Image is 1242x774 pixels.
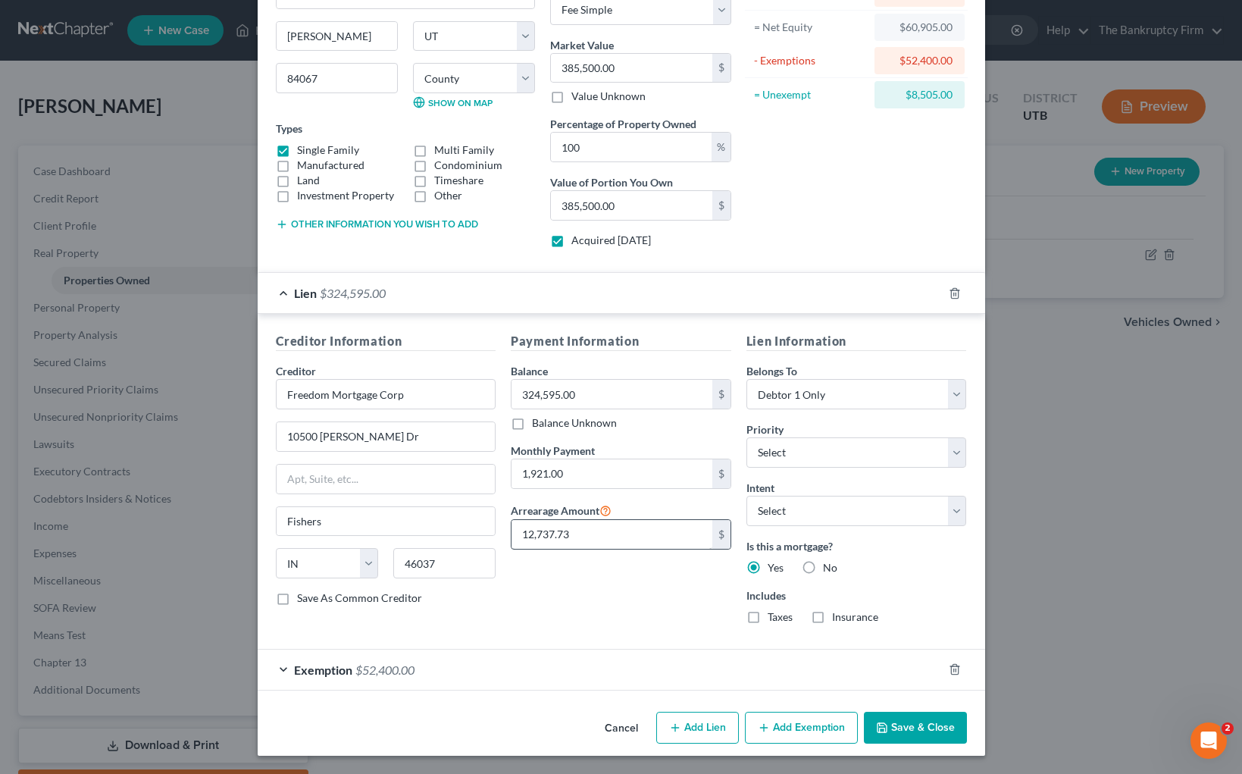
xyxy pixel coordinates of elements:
label: Acquired [DATE] [571,233,651,248]
label: Yes [768,560,784,575]
h5: Payment Information [511,332,731,351]
label: Taxes [768,609,793,625]
input: Enter zip... [393,548,496,578]
input: Search creditor by name... [276,379,496,409]
input: Enter address... [277,422,496,451]
a: Show on Map [413,96,493,108]
div: $52,400.00 [887,53,953,68]
button: Other information you wish to add [276,218,478,230]
div: = Net Equity [754,20,868,35]
label: Types [276,121,302,136]
div: $ [712,380,730,409]
input: Enter city... [277,507,496,536]
input: 0.00 [512,380,712,409]
div: $8,505.00 [887,87,953,102]
span: Belongs To [746,365,797,378]
span: $52,400.00 [355,663,415,677]
label: Insurance [832,609,878,625]
input: Enter city... [277,22,397,51]
label: Other [434,188,462,203]
label: Includes [746,588,967,603]
label: Balance Unknown [532,415,617,431]
div: $ [712,520,730,549]
iframe: Intercom live chat [1190,722,1227,759]
span: Exemption [294,663,352,677]
label: Timeshare [434,173,483,188]
input: Enter zip... [276,63,398,93]
label: Percentage of Property Owned [550,116,696,132]
span: Lien [294,286,317,300]
h5: Creditor Information [276,332,496,351]
label: Save As Common Creditor [297,591,422,606]
input: 0.00 [551,54,712,83]
label: Arrearage Amount [511,501,612,519]
label: Is this a mortgage? [746,538,967,554]
span: Creditor [276,365,316,378]
div: = Unexempt [754,87,868,102]
div: - Exemptions [754,53,868,68]
label: No [823,560,837,575]
div: % [712,133,730,161]
span: 2 [1222,722,1234,735]
label: Value of Portion You Own [550,174,673,190]
input: Apt, Suite, etc... [277,465,496,494]
label: Value Unknown [571,89,646,104]
div: $ [712,191,730,220]
label: Multi Family [434,143,494,158]
label: Intent [746,480,774,496]
label: Investment Property [297,188,394,203]
label: Manufactured [297,158,364,173]
input: 0.00 [551,191,712,220]
input: 0.00 [512,459,712,488]
span: $324,595.00 [320,286,386,300]
label: Monthly Payment [511,443,595,459]
button: Add Exemption [745,712,858,744]
label: Market Value [550,37,614,53]
h5: Lien Information [746,332,967,351]
div: $60,905.00 [887,20,953,35]
button: Cancel [593,713,650,744]
input: 0.00 [551,133,712,161]
button: Add Lien [656,712,739,744]
label: Land [297,173,320,188]
label: Balance [511,363,548,379]
label: Single Family [297,143,359,158]
label: Condominium [434,158,502,173]
input: 0.00 [512,520,712,549]
span: Priority [746,423,784,436]
button: Save & Close [864,712,967,744]
div: $ [712,54,730,83]
div: $ [712,459,730,488]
